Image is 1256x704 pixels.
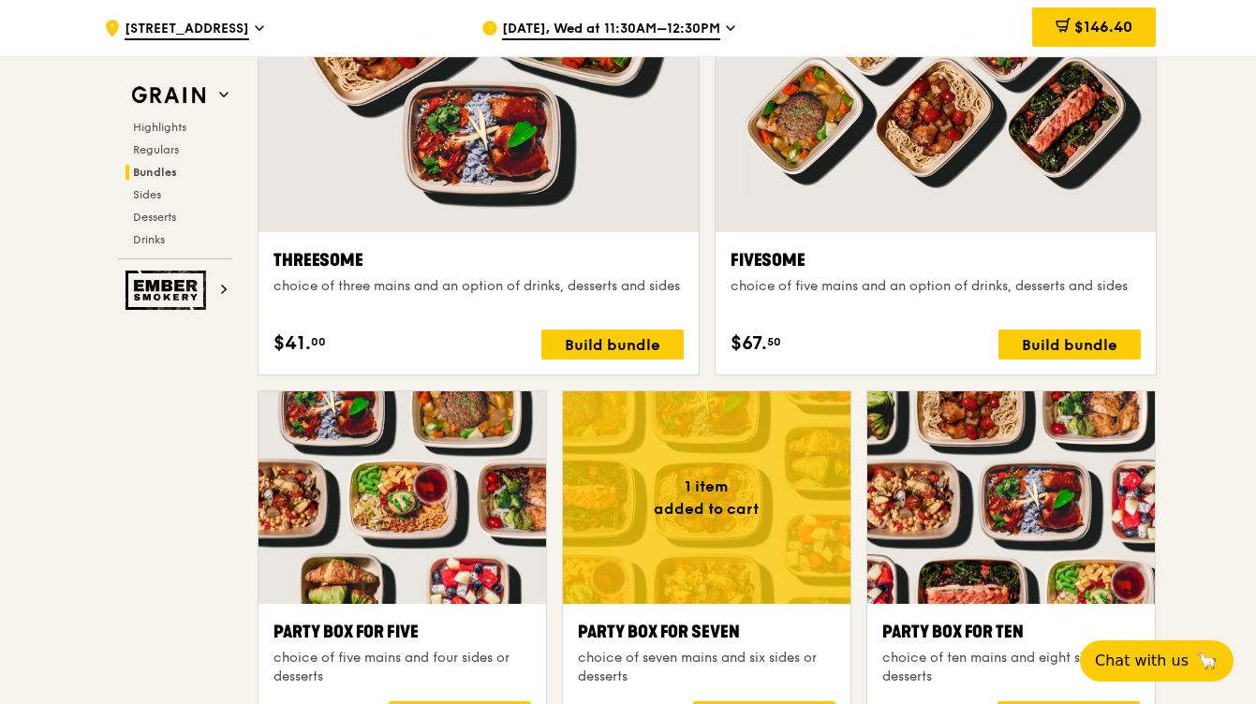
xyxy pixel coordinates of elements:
span: Chat with us [1095,650,1189,672]
div: Party Box for Five [273,619,531,645]
div: Build bundle [541,330,684,359]
span: [STREET_ADDRESS] [125,20,249,40]
img: Ember Smokery web logo [126,271,212,310]
div: Party Box for Ten [882,619,1140,645]
div: choice of ten mains and eight sides or desserts [882,649,1140,686]
span: Bundles [133,166,177,179]
span: 🦙 [1196,650,1219,672]
span: $67. [731,330,767,358]
div: Party Box for Seven [578,619,835,645]
div: choice of five mains and an option of drinks, desserts and sides [731,277,1141,296]
span: $146.40 [1074,18,1132,36]
span: 50 [767,334,781,349]
div: Build bundle [998,330,1141,359]
span: 00 [311,334,326,349]
div: choice of three mains and an option of drinks, desserts and sides [273,277,684,296]
img: Grain web logo [126,79,212,112]
span: Sides [133,188,161,201]
div: Threesome [273,247,684,273]
span: [DATE], Wed at 11:30AM–12:30PM [502,20,720,40]
span: Desserts [133,211,176,224]
span: $41. [273,330,311,358]
span: Highlights [133,121,186,134]
span: Drinks [133,233,165,246]
button: Chat with us🦙 [1080,640,1234,682]
div: choice of five mains and four sides or desserts [273,649,531,686]
div: choice of seven mains and six sides or desserts [578,649,835,686]
span: Regulars [133,143,179,156]
div: Fivesome [731,247,1141,273]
